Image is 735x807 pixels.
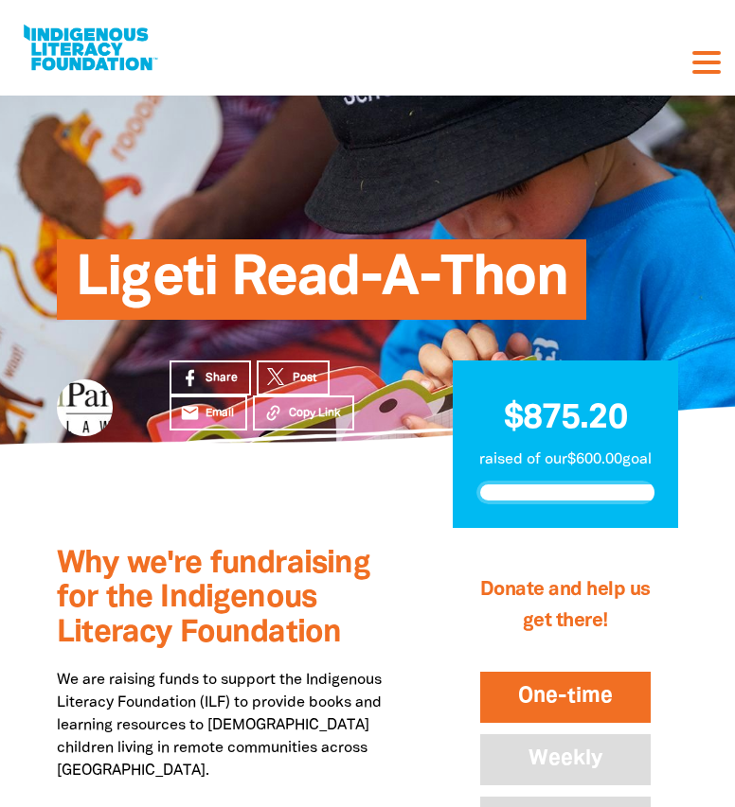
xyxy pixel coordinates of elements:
[206,370,238,387] span: Share
[476,555,654,656] h2: Donate and help us get there!
[476,448,654,471] p: raised of our $600.00 goal
[253,395,354,430] button: Copy Link
[170,395,247,430] a: emailEmail
[476,730,654,789] button: Weekly
[57,550,370,647] span: Why we're fundraising for the Indigenous Literacy Foundation
[504,403,627,434] span: $875.20
[293,370,316,387] span: Post
[257,360,330,395] a: Post
[289,405,341,422] span: Copy Link
[206,405,234,422] span: Email
[76,254,567,320] span: Ligeti Read-A-Thon
[180,403,200,423] i: email
[476,668,654,727] button: One-time
[170,360,251,395] a: Share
